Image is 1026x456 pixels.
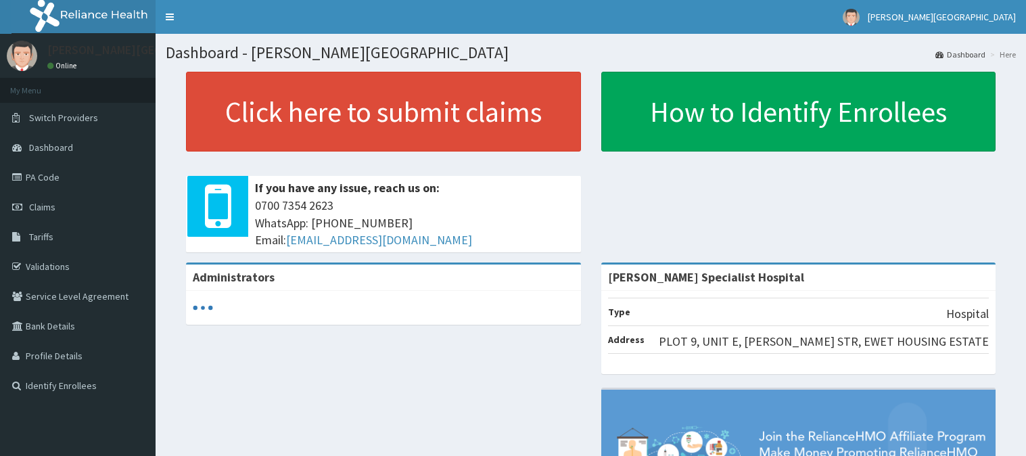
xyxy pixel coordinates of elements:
[166,44,1016,62] h1: Dashboard - [PERSON_NAME][GEOGRAPHIC_DATA]
[47,44,248,56] p: [PERSON_NAME][GEOGRAPHIC_DATA]
[193,269,275,285] b: Administrators
[608,334,645,346] b: Address
[29,112,98,124] span: Switch Providers
[255,197,574,249] span: 0700 7354 2623 WhatsApp: [PHONE_NUMBER] Email:
[935,49,985,60] a: Dashboard
[601,72,996,152] a: How to Identify Enrollees
[255,180,440,196] b: If you have any issue, reach us on:
[286,232,472,248] a: [EMAIL_ADDRESS][DOMAIN_NAME]
[843,9,860,26] img: User Image
[47,61,80,70] a: Online
[987,49,1016,60] li: Here
[193,298,213,318] svg: audio-loading
[186,72,581,152] a: Click here to submit claims
[608,269,804,285] strong: [PERSON_NAME] Specialist Hospital
[29,231,53,243] span: Tariffs
[659,333,989,350] p: PLOT 9, UNIT E, [PERSON_NAME] STR, EWET HOUSING ESTATE
[868,11,1016,23] span: [PERSON_NAME][GEOGRAPHIC_DATA]
[29,201,55,213] span: Claims
[7,41,37,71] img: User Image
[608,306,630,318] b: Type
[946,305,989,323] p: Hospital
[29,141,73,154] span: Dashboard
